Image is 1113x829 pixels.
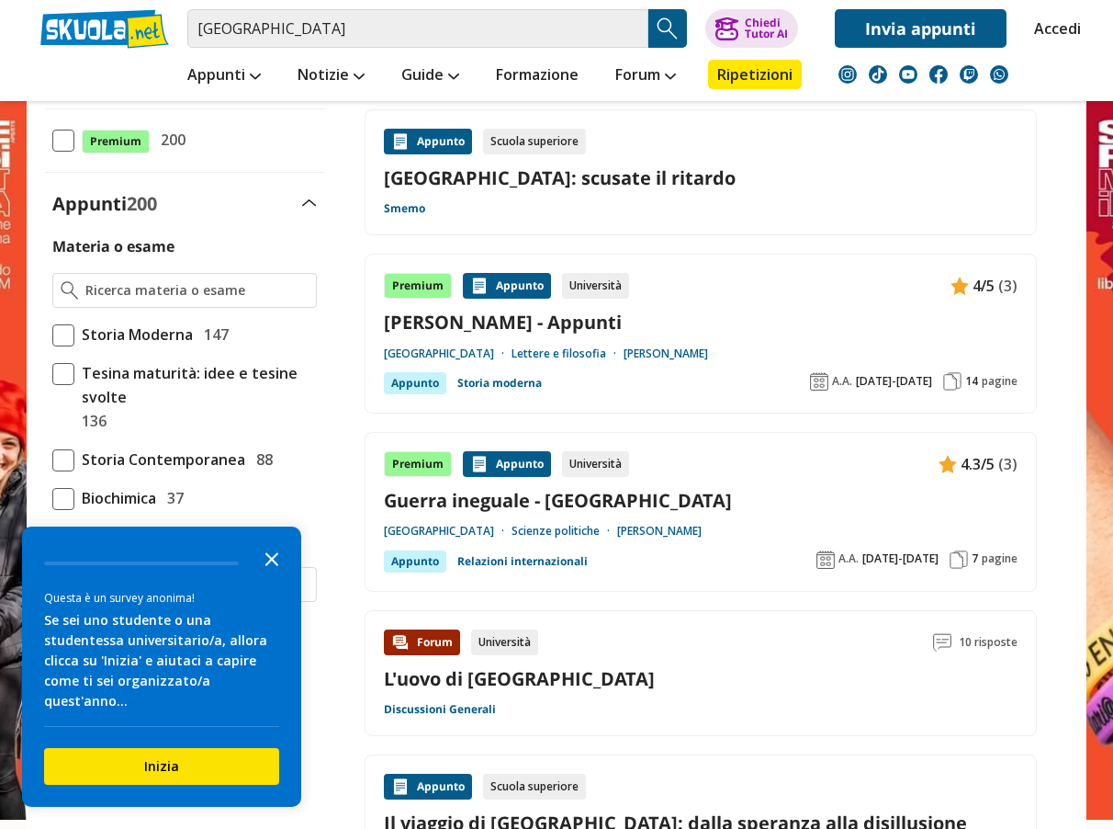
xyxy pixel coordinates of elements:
[183,60,265,93] a: Appunti
[384,702,496,717] a: Discussioni Generali
[869,65,887,84] img: tiktok
[61,281,78,300] img: Ricerca materia o esame
[52,236,174,256] label: Materia o esame
[982,551,1017,566] span: pagine
[745,17,788,40] div: Chiedi Tutor AI
[838,65,857,84] img: instagram
[899,65,917,84] img: youtube
[85,281,309,300] input: Ricerca materia o esame
[998,274,1017,298] span: (3)
[384,666,655,691] a: L'uovo di [GEOGRAPHIC_DATA]
[835,9,1006,48] a: Invia appunti
[862,551,939,566] span: [DATE]-[DATE]
[384,310,1017,335] a: [PERSON_NAME] - Appunti
[74,361,317,409] span: Tesina maturità: idee e tesine svolte
[22,527,301,807] div: Survey
[624,346,708,361] a: [PERSON_NAME]
[74,486,156,510] span: Biochimica
[562,273,629,299] div: Università
[52,191,157,216] label: Appunti
[187,9,648,48] input: Cerca appunti, riassunti o versioni
[939,455,957,473] img: Appunti contenuto
[44,589,279,607] div: Questa è un survey anonima!
[648,9,687,48] button: Search Button
[74,448,245,471] span: Storia Contemporanea
[654,15,681,42] img: Cerca appunti, riassunti o versioni
[617,524,702,539] a: [PERSON_NAME]
[959,630,1017,655] span: 10 risposte
[463,451,551,477] div: Appunto
[512,524,617,539] a: Scienze politiche
[483,129,586,154] div: Scuola superiore
[74,409,107,433] span: 136
[998,452,1017,476] span: (3)
[384,524,512,539] a: [GEOGRAPHIC_DATA]
[856,374,932,389] span: [DATE]-[DATE]
[562,451,629,477] div: Università
[302,199,317,207] img: Apri e chiudi sezione
[470,455,489,473] img: Appunti contenuto
[972,274,995,298] span: 4/5
[463,273,551,299] div: Appunto
[293,60,369,93] a: Notizie
[127,191,157,216] span: 200
[816,551,835,569] img: Anno accademico
[391,778,410,796] img: Appunti contenuto
[838,551,859,566] span: A.A.
[982,374,1017,389] span: pagine
[160,486,184,510] span: 37
[965,374,978,389] span: 14
[384,346,512,361] a: [GEOGRAPHIC_DATA]
[197,323,229,346] span: 147
[512,346,624,361] a: Lettere e filosofia
[384,488,1017,513] a: Guerra ineguale - [GEOGRAPHIC_DATA]
[384,774,472,800] div: Appunto
[249,448,273,471] span: 88
[391,633,410,652] img: Forum contenuto
[950,551,968,569] img: Pagine
[457,551,588,573] a: Relazioni internazionali
[470,277,489,295] img: Appunti contenuto
[929,65,948,84] img: facebook
[960,65,978,84] img: twitch
[990,65,1008,84] img: WhatsApp
[384,451,452,477] div: Premium
[253,539,290,576] button: Close the survey
[972,551,978,566] span: 7
[391,132,410,151] img: Appunti contenuto
[943,372,961,391] img: Pagine
[384,201,425,216] a: Smemo
[950,277,969,295] img: Appunti contenuto
[832,374,852,389] span: A.A.
[810,372,828,391] img: Anno accademico
[44,610,279,711] div: Se sei uno studente o una studentessa universitario/a, allora clicca su 'Inizia' e aiutaci a capi...
[74,323,193,346] span: Storia Moderna
[384,129,472,154] div: Appunto
[483,774,586,800] div: Scuola superiore
[611,60,680,93] a: Forum
[708,60,802,89] a: Ripetizioni
[1034,9,1073,48] a: Accedi
[705,9,798,48] button: ChiediTutor AI
[82,130,150,153] span: Premium
[153,128,185,152] span: 200
[384,273,452,299] div: Premium
[471,630,538,655] div: Università
[933,633,951,652] img: Commenti lettura
[397,60,464,93] a: Guide
[961,452,995,476] span: 4.3/5
[384,372,446,394] div: Appunto
[457,372,542,394] a: Storia moderna
[491,60,583,93] a: Formazione
[384,551,446,573] div: Appunto
[384,165,1017,190] a: [GEOGRAPHIC_DATA]: scusate il ritardo
[384,630,460,655] div: Forum
[44,748,279,785] button: Inizia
